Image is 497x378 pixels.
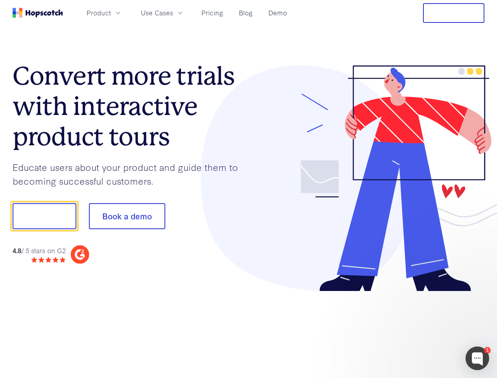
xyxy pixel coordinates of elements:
strong: 4.8 [13,246,21,255]
a: Demo [265,6,290,19]
p: Educate users about your product and guide them to becoming successful customers. [13,160,249,187]
a: Home [13,8,63,18]
button: Show me! [13,203,76,229]
button: Use Cases [136,6,189,19]
button: Free Trial [423,3,484,23]
h1: Convert more trials with interactive product tours [13,61,249,152]
span: Use Cases [141,8,173,18]
a: Blog [236,6,256,19]
button: Book a demo [89,203,165,229]
span: Product [87,8,111,18]
div: 1 [484,347,491,354]
div: / 5 stars on G2 [13,246,66,256]
a: Pricing [198,6,226,19]
button: Product [82,6,127,19]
